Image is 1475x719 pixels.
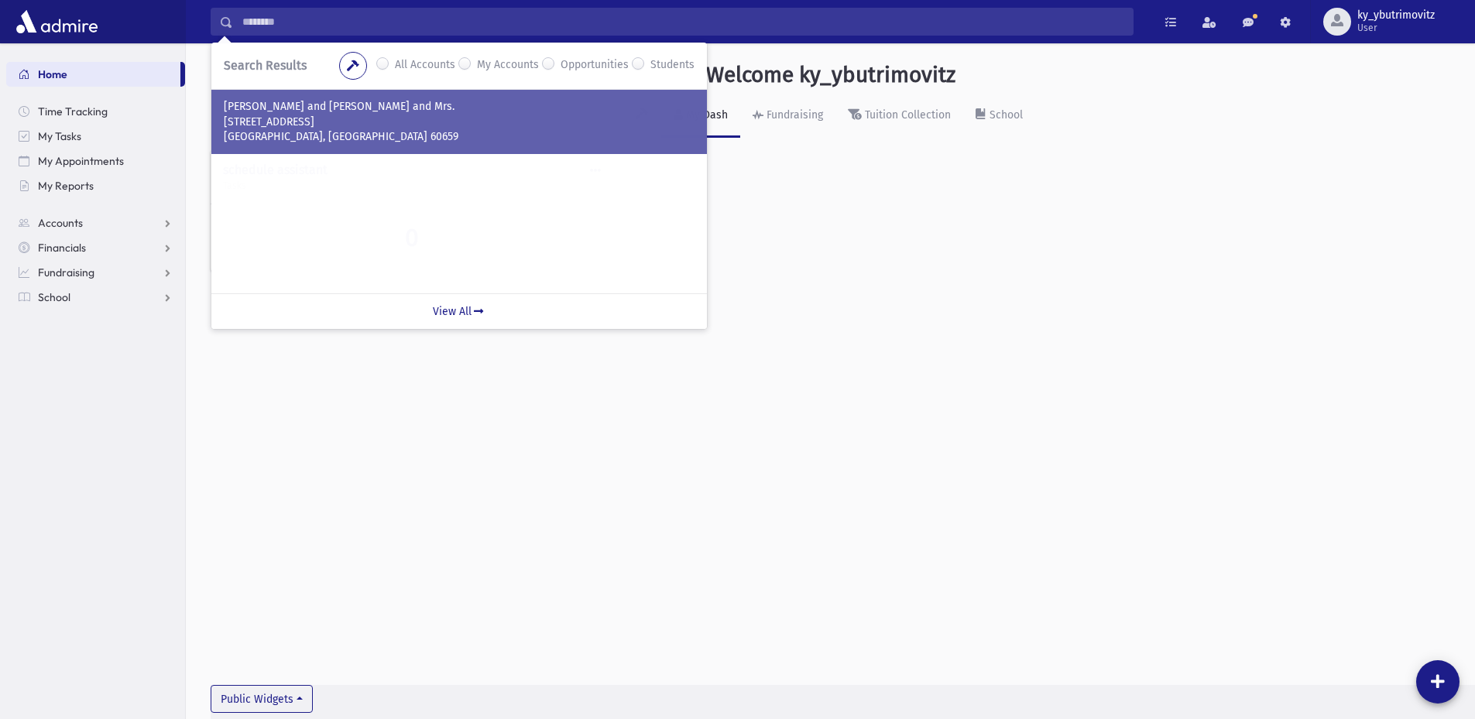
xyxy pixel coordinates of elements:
label: All Accounts [395,56,455,75]
img: AdmirePro [12,6,101,37]
a: Home [6,62,180,87]
a: View All [211,293,707,329]
span: ky_ybutrimovitz [1357,9,1435,22]
a: Accounts [6,211,185,235]
span: Search Results [224,58,307,73]
p: [GEOGRAPHIC_DATA], [GEOGRAPHIC_DATA] 60659 [224,129,695,145]
a: Time Tracking [6,99,185,124]
div: Fundraising [763,108,823,122]
a: Fundraising [6,260,185,285]
span: My Appointments [38,154,124,168]
span: Time Tracking [38,104,108,118]
label: My Accounts [477,56,539,75]
div: Tuition Collection [862,108,951,122]
a: My Reports [6,173,185,198]
input: Search [233,8,1133,36]
h3: Welcome ky_ybutrimovitz [706,62,955,88]
span: Home [38,67,67,81]
p: [PERSON_NAME] and [PERSON_NAME] and Mrs. [224,99,695,115]
span: My Reports [38,179,94,193]
span: Accounts [38,216,83,230]
a: My Tasks [6,124,185,149]
a: School [963,94,1035,138]
label: Opportunities [561,56,629,75]
a: School [6,285,185,310]
span: School [38,290,70,304]
label: Students [650,56,695,75]
p: [STREET_ADDRESS] [224,115,695,130]
a: Fundraising [740,94,835,138]
span: Financials [38,241,86,255]
span: My Tasks [38,129,81,143]
a: My Appointments [6,149,185,173]
span: Fundraising [38,265,94,279]
div: School [986,108,1023,122]
span: User [1357,22,1435,34]
a: Tuition Collection [835,94,963,138]
button: Public Widgets [211,685,313,713]
a: Financials [6,235,185,260]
